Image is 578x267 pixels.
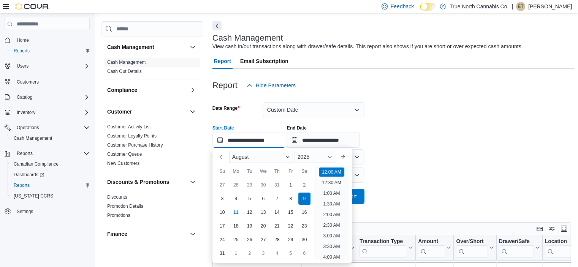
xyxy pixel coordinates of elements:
[320,189,343,198] li: 1:00 AM
[216,206,228,218] div: day-10
[14,36,32,45] a: Home
[212,125,234,131] label: Start Date
[107,230,127,238] h3: Finance
[257,234,269,246] div: day-27
[107,108,187,115] button: Customer
[14,93,35,102] button: Catalog
[499,238,534,245] div: Drawer/Safe
[420,3,436,11] input: Dark Mode
[271,247,283,259] div: day-4
[298,247,310,259] div: day-6
[107,133,157,139] a: Customer Loyalty Points
[257,206,269,218] div: day-13
[11,170,47,179] a: Dashboards
[320,221,343,230] li: 2:30 AM
[14,182,30,188] span: Reports
[14,93,90,102] span: Catalog
[2,206,93,217] button: Settings
[14,149,90,158] span: Reports
[14,207,36,216] a: Settings
[216,193,228,205] div: day-3
[271,206,283,218] div: day-14
[511,2,513,11] p: |
[2,61,93,71] button: Users
[216,247,228,259] div: day-31
[216,234,228,246] div: day-24
[107,43,187,51] button: Cash Management
[11,46,90,55] span: Reports
[298,179,310,191] div: day-2
[188,229,197,239] button: Finance
[214,54,231,69] span: Report
[450,2,508,11] p: True North Cannabis Co.
[14,207,90,216] span: Settings
[230,165,242,177] div: Mo
[244,78,299,93] button: Hide Parameters
[107,60,146,65] a: Cash Management
[17,125,39,131] span: Operations
[285,247,297,259] div: day-5
[11,134,55,143] a: Cash Management
[271,179,283,191] div: day-31
[285,234,297,246] div: day-29
[230,220,242,232] div: day-18
[285,193,297,205] div: day-8
[298,165,310,177] div: Sa
[320,231,343,240] li: 3:00 AM
[14,108,38,117] button: Inventory
[107,161,139,166] a: New Customers
[107,108,132,115] h3: Customer
[14,149,36,158] button: Reports
[215,178,311,260] div: August, 2025
[545,238,572,245] div: Location
[499,238,540,258] button: Drawer/Safe
[215,151,228,163] button: Previous Month
[107,160,139,166] span: New Customers
[287,125,307,131] label: End Date
[14,35,90,45] span: Home
[319,178,344,187] li: 12:30 AM
[547,224,556,233] button: Display options
[107,124,151,130] span: Customer Activity List
[14,62,90,71] span: Users
[14,62,32,71] button: Users
[11,191,56,201] a: [US_STATE] CCRS
[14,48,30,54] span: Reports
[298,193,310,205] div: day-9
[188,43,197,52] button: Cash Management
[107,178,187,186] button: Discounts & Promotions
[188,177,197,186] button: Discounts & Promotions
[2,122,93,133] button: Operations
[271,234,283,246] div: day-28
[418,238,445,245] div: Amount
[101,193,203,223] div: Discounts & Promotions
[107,142,163,148] a: Customer Purchase History
[230,247,242,259] div: day-1
[285,165,297,177] div: Fr
[14,172,44,178] span: Dashboards
[559,224,568,233] button: Enter fullscreen
[107,151,142,157] span: Customer Queue
[244,220,256,232] div: day-19
[232,154,249,160] span: August
[271,165,283,177] div: Th
[244,234,256,246] div: day-26
[14,123,90,132] span: Operations
[2,76,93,87] button: Customers
[17,37,29,43] span: Home
[456,238,488,258] div: Over/Short
[107,124,151,130] a: Customer Activity List
[11,170,90,179] span: Dashboards
[320,199,343,209] li: 1:30 AM
[14,77,90,86] span: Customers
[101,122,203,171] div: Customer
[188,107,197,116] button: Customer
[212,43,523,51] div: View cash in/out transactions along with drawer/safe details. This report also shows if you are s...
[244,247,256,259] div: day-2
[257,179,269,191] div: day-30
[391,3,414,10] span: Feedback
[8,46,93,56] button: Reports
[354,154,360,160] button: Open list of options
